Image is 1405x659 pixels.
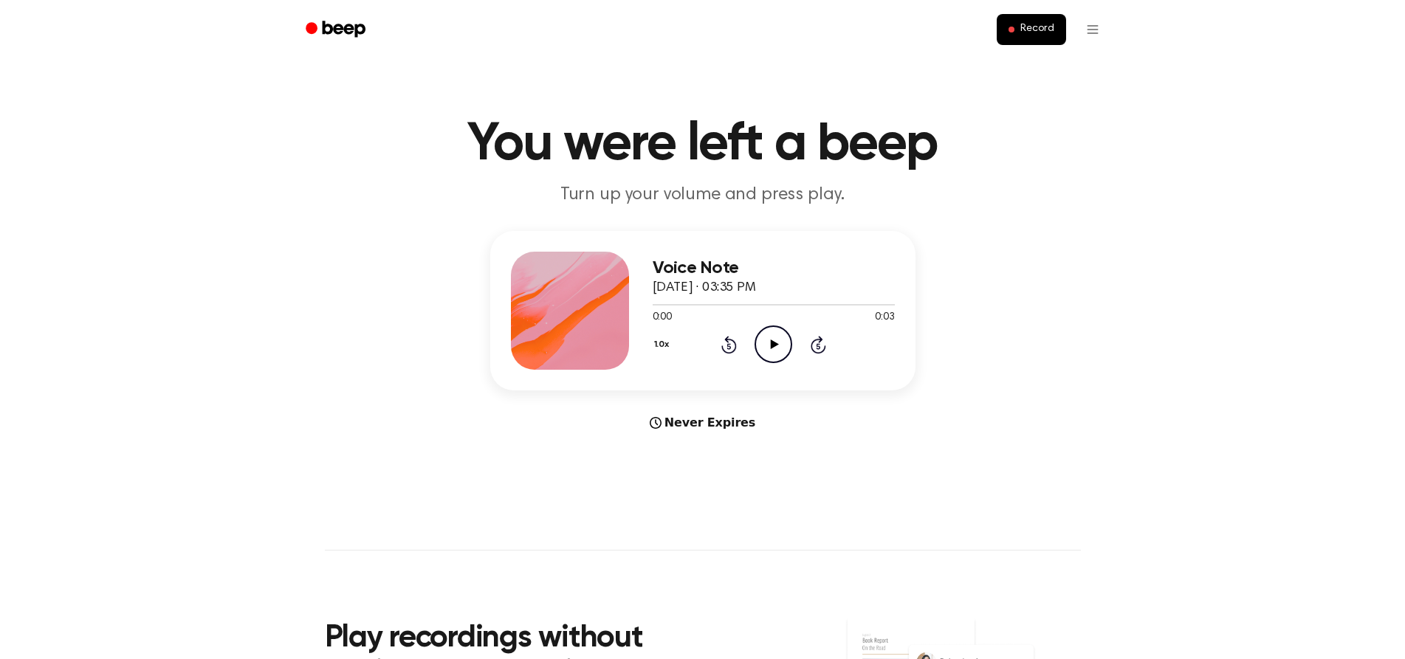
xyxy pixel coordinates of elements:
span: [DATE] · 03:35 PM [653,281,756,294]
span: 0:00 [653,310,672,325]
h1: You were left a beep [325,118,1081,171]
button: Open menu [1075,12,1110,47]
div: Never Expires [490,414,916,432]
a: Beep [295,15,379,44]
span: 0:03 [875,310,894,325]
h3: Voice Note [653,258,895,278]
button: 1.0x [653,332,675,357]
p: Turn up your volume and press play. [419,183,986,207]
button: Record [997,14,1065,45]
span: Record [1020,23,1054,36]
